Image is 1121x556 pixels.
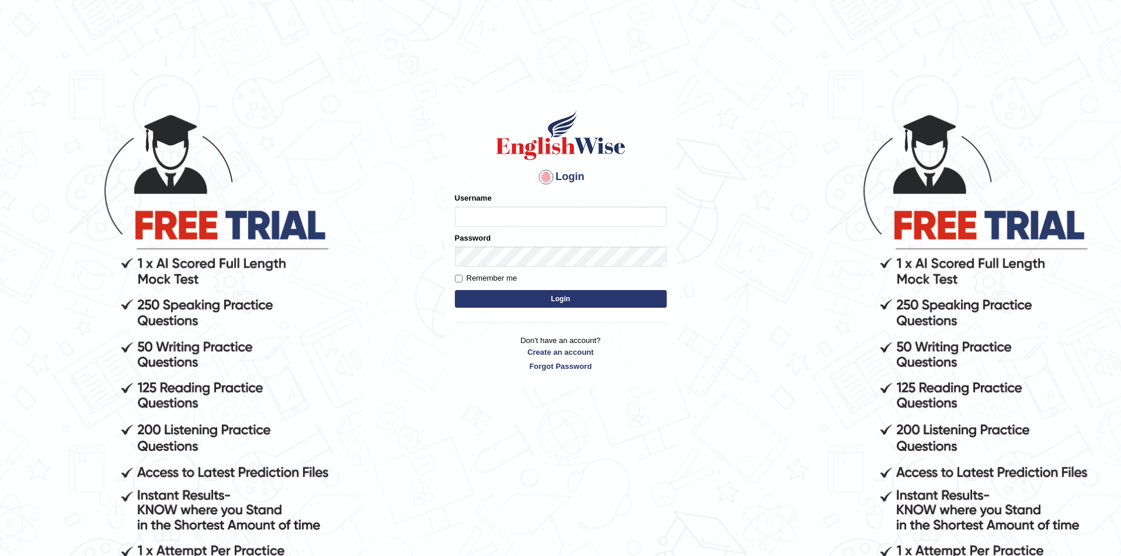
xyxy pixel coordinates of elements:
img: Logo of English Wise sign in for intelligent practice with AI [494,109,628,162]
label: Username [455,192,492,204]
p: Don't have an account? [455,335,667,371]
a: Create an account [455,347,667,358]
label: Remember me [455,272,517,284]
h4: Login [455,168,667,187]
a: Forgot Password [455,361,667,372]
label: Password [455,232,491,244]
input: Remember me [455,275,463,282]
button: Login [455,290,667,308]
